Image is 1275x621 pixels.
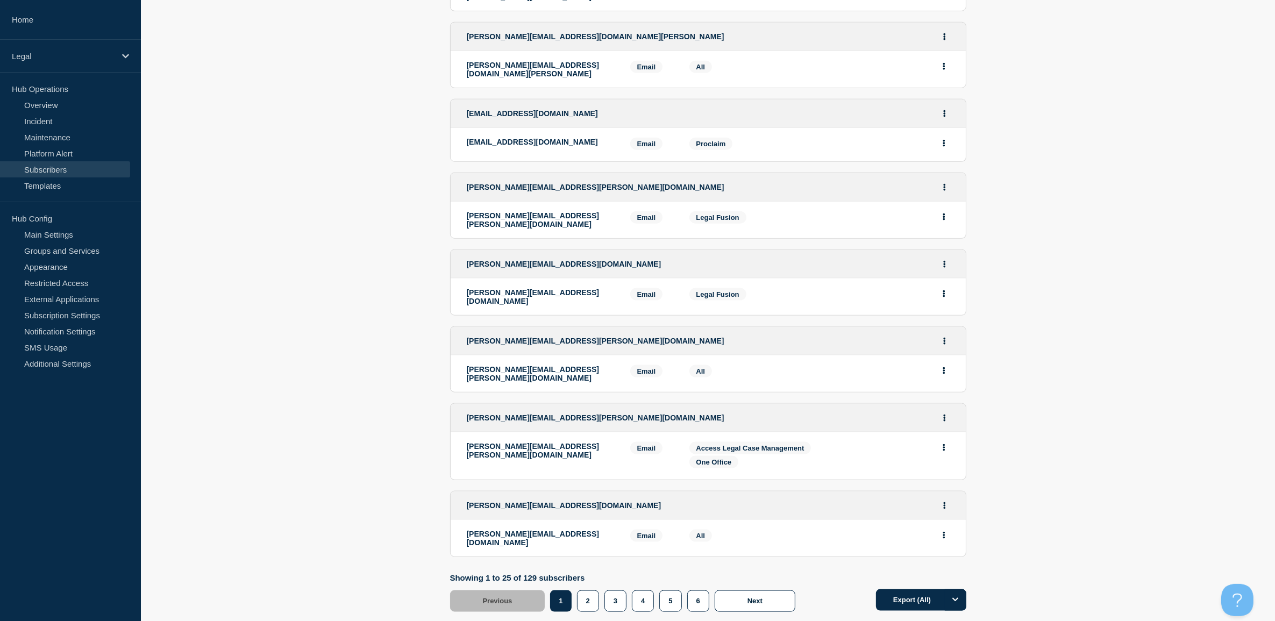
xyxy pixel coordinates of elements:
p: [PERSON_NAME][EMAIL_ADDRESS][PERSON_NAME][DOMAIN_NAME] [467,211,614,229]
span: Email [630,138,663,150]
button: Actions [937,135,951,152]
p: Legal [12,52,115,61]
p: [PERSON_NAME][EMAIL_ADDRESS][PERSON_NAME][DOMAIN_NAME] [467,365,614,382]
span: All [696,367,706,375]
p: [PERSON_NAME][EMAIL_ADDRESS][PERSON_NAME][DOMAIN_NAME] [467,442,614,459]
span: All [696,63,706,71]
button: Actions [938,179,951,196]
button: Actions [938,105,951,122]
button: Actions [938,333,951,349]
p: [PERSON_NAME][EMAIL_ADDRESS][DOMAIN_NAME] [467,530,614,547]
button: Actions [938,28,951,45]
button: 4 [632,590,654,612]
button: Actions [937,362,951,379]
button: Export (All) [876,589,966,611]
button: Actions [938,410,951,426]
span: Legal Fusion [696,213,739,222]
span: [PERSON_NAME][EMAIL_ADDRESS][PERSON_NAME][DOMAIN_NAME] [467,183,724,191]
p: [EMAIL_ADDRESS][DOMAIN_NAME] [467,138,614,146]
span: Previous [483,597,512,605]
button: Actions [937,285,951,302]
p: [PERSON_NAME][EMAIL_ADDRESS][DOMAIN_NAME] [467,288,614,305]
span: Email [630,61,663,73]
p: [PERSON_NAME][EMAIL_ADDRESS][DOMAIN_NAME][PERSON_NAME] [467,61,614,78]
button: Next [715,590,795,612]
button: Actions [937,209,951,225]
button: Previous [450,590,545,612]
button: Actions [938,497,951,514]
span: [EMAIL_ADDRESS][DOMAIN_NAME] [467,109,598,118]
span: Email [630,288,663,301]
span: Email [630,442,663,454]
button: Actions [937,58,951,75]
span: Next [747,597,763,605]
span: Access Legal Case Management [696,444,804,452]
span: [PERSON_NAME][EMAIL_ADDRESS][DOMAIN_NAME] [467,260,661,268]
iframe: Help Scout Beacon - Open [1221,584,1253,616]
button: 5 [659,590,681,612]
span: [PERSON_NAME][EMAIL_ADDRESS][PERSON_NAME][DOMAIN_NAME] [467,413,724,422]
button: 2 [577,590,599,612]
span: Email [630,211,663,224]
button: Actions [937,527,951,544]
span: All [696,532,706,540]
span: [PERSON_NAME][EMAIL_ADDRESS][DOMAIN_NAME] [467,501,661,510]
button: Actions [938,256,951,273]
span: Email [630,365,663,377]
p: Showing 1 to 25 of 129 subscribers [450,573,801,582]
span: [PERSON_NAME][EMAIL_ADDRESS][PERSON_NAME][DOMAIN_NAME] [467,337,724,345]
button: 6 [687,590,709,612]
span: Proclaim [696,140,726,148]
span: [PERSON_NAME][EMAIL_ADDRESS][DOMAIN_NAME][PERSON_NAME] [467,32,724,41]
button: Actions [937,439,951,456]
button: 1 [550,590,571,612]
button: Options [945,589,966,611]
span: Email [630,530,663,542]
button: 3 [604,590,626,612]
span: Legal Fusion [696,290,739,298]
span: One Office [696,458,732,466]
